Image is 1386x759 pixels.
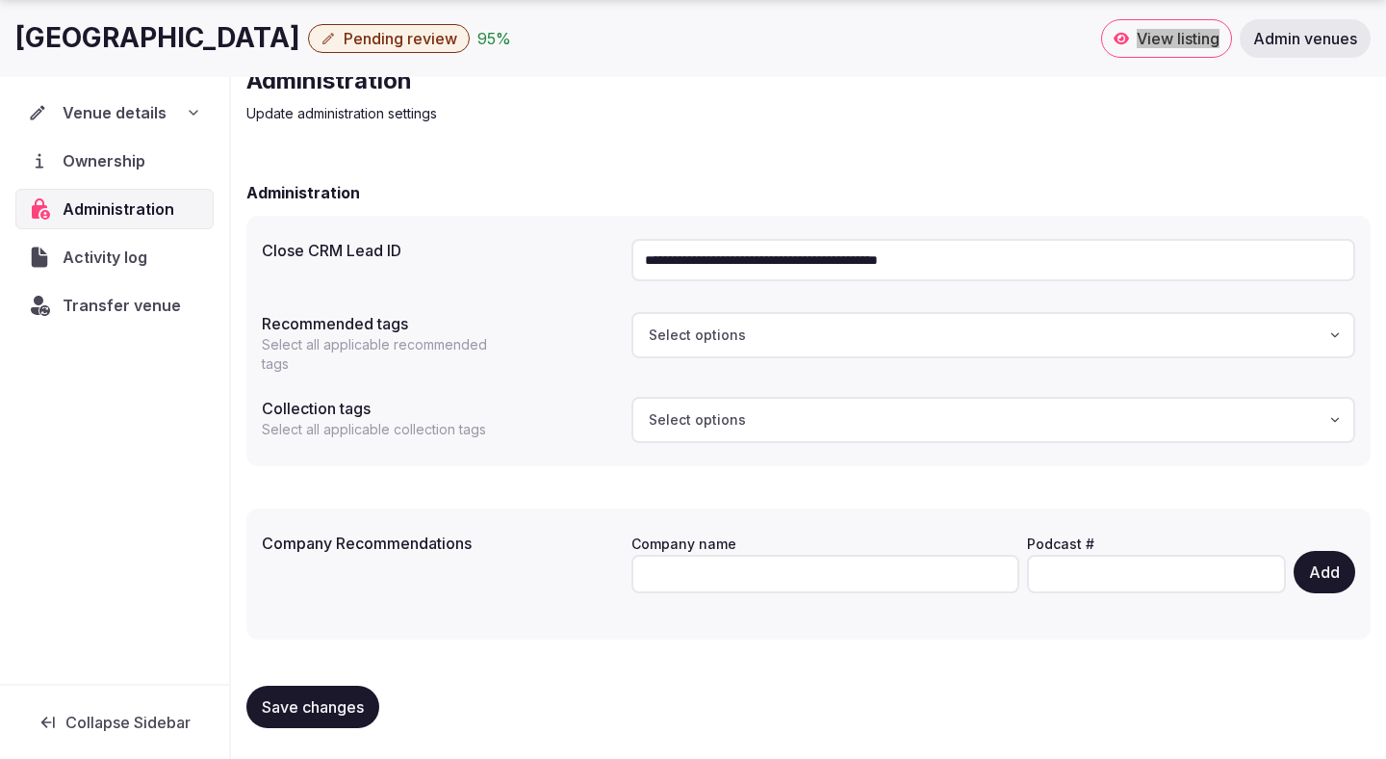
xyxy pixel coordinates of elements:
[63,294,181,317] span: Transfer venue
[246,104,893,123] p: Update administration settings
[15,701,214,744] button: Collapse Sidebar
[1137,29,1219,48] span: View listing
[262,697,364,717] span: Save changes
[1253,29,1357,48] span: Admin venues
[63,197,182,221] span: Administration
[63,101,167,124] span: Venue details
[308,24,470,53] button: Pending review
[262,243,616,258] label: Close CRM Lead ID
[649,410,746,430] span: Select options
[15,19,300,57] h1: [GEOGRAPHIC_DATA]
[262,316,616,331] label: Recommended tags
[649,326,746,345] span: Select options
[344,29,457,48] span: Pending review
[1240,19,1371,58] a: Admin venues
[631,536,736,552] label: Company name
[262,536,616,551] label: Company Recommendations
[15,237,214,277] a: Activity log
[246,65,893,96] h2: Administration
[477,27,511,50] button: 95%
[15,141,214,181] a: Ownership
[246,181,360,204] h2: Administration
[1294,551,1355,593] button: Add
[1101,19,1232,58] a: View listing
[246,686,379,728] button: Save changes
[262,335,508,374] p: Select all applicable recommended tags
[262,401,616,416] label: Collection tags
[15,285,214,326] button: Transfer venue
[1027,536,1094,552] label: Podcast #
[63,246,155,269] span: Activity log
[477,27,511,50] div: 95 %
[262,420,508,439] p: Select all applicable collection tags
[631,397,1355,443] button: Select options
[65,713,191,732] span: Collapse Sidebar
[15,189,214,229] a: Administration
[63,149,153,172] span: Ownership
[631,312,1355,358] button: Select options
